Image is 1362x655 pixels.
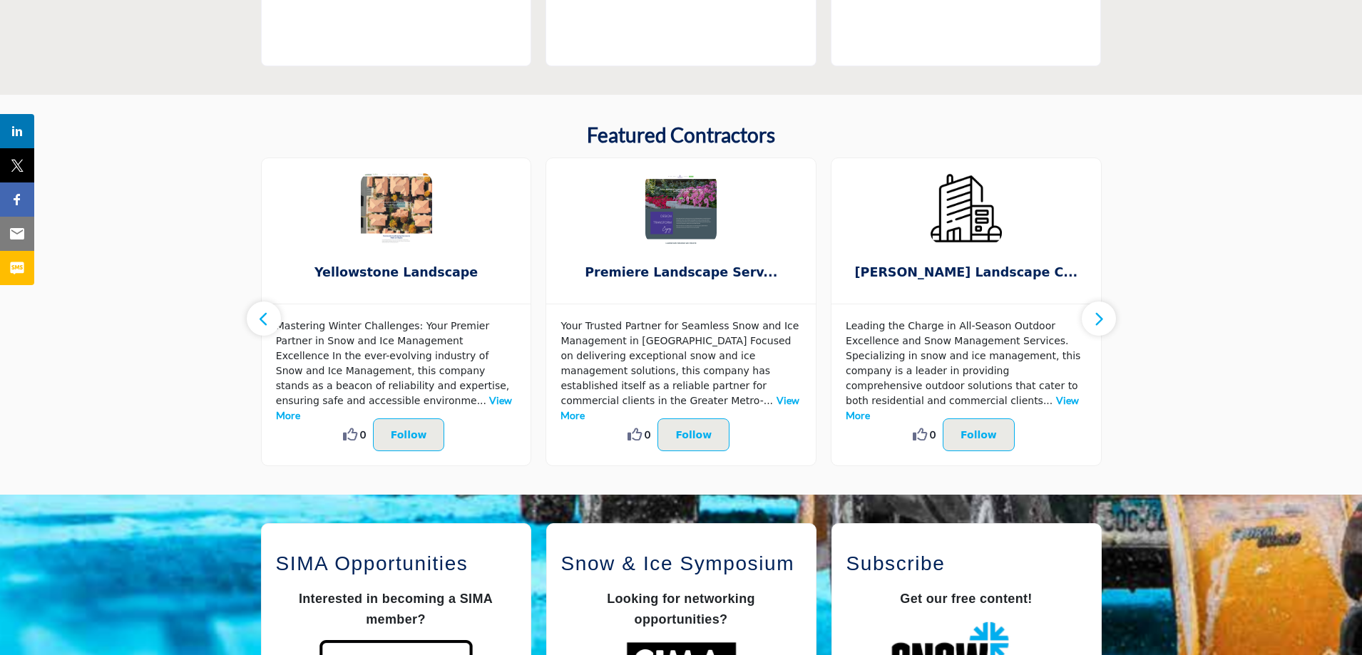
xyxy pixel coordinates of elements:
[373,418,445,451] button: Follow
[477,395,486,406] span: ...
[568,263,794,282] span: Premiere Landscape Serv...
[587,123,775,148] h2: Featured Contractors
[607,592,755,626] strong: Looking for networking opportunities?
[764,395,773,406] span: ...
[276,549,516,579] h2: SIMA Opportunities
[930,427,936,442] span: 0
[391,426,427,443] p: Follow
[360,427,366,442] span: 0
[846,394,1079,421] a: View More
[675,426,712,443] p: Follow
[262,254,531,292] a: Yellowstone Landscape
[560,394,799,421] a: View More
[961,426,997,443] p: Follow
[645,427,650,442] span: 0
[645,172,717,244] img: Premiere Landscape Services, Inc.
[276,319,517,423] p: Mastering Winter Challenges: Your Premier Partner in Snow and Ice Management Excellence In the ev...
[299,592,493,626] span: Interested in becoming a SIMA member?
[846,319,1087,423] p: Leading the Charge in All-Season Outdoor Excellence and Snow Management Services. Specializing in...
[853,263,1080,282] span: [PERSON_NAME] Landscape C...
[283,254,510,292] b: Yellowstone Landscape
[931,172,1002,244] img: Franz Witte Landscape Contracting
[560,319,802,423] p: Your Trusted Partner for Seamless Snow and Ice Management in [GEOGRAPHIC_DATA] Focused on deliver...
[831,254,1101,292] a: [PERSON_NAME] Landscape C...
[853,254,1080,292] b: Franz Witte Landscape Contracting
[900,592,1032,606] strong: Get our free content!
[657,418,729,451] button: Follow
[561,549,802,579] h2: Snow & Ice Symposium
[568,254,794,292] b: Premiere Landscape Services, Inc.
[283,263,510,282] span: Yellowstone Landscape
[1043,395,1053,406] span: ...
[846,549,1087,579] h2: Subscribe
[361,172,432,244] img: Yellowstone Landscape
[943,418,1015,451] button: Follow
[546,254,816,292] a: Premiere Landscape Serv...
[276,394,513,421] a: View More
